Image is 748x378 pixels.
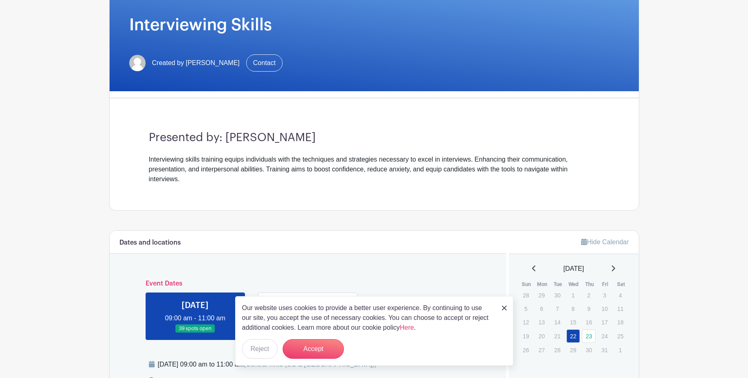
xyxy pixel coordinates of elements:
[550,280,566,288] th: Tue
[613,316,627,328] p: 18
[613,280,629,288] th: Sat
[129,55,146,71] img: default-ce2991bfa6775e67f084385cd625a349d9dcbb7a52a09fb2fda1e96e2d18dcdb.png
[613,302,627,315] p: 11
[598,302,611,315] p: 10
[566,289,580,301] p: 1
[502,306,507,310] img: close_button-5f87c8562297e5c2d7936805f587ecaba9071eb48480494691a3f1689db116b3.svg
[582,329,595,343] a: 23
[550,302,564,315] p: 7
[598,289,611,301] p: 3
[613,330,627,342] p: 25
[613,289,627,301] p: 4
[550,330,564,342] p: 21
[139,280,477,288] h6: Event Dates
[550,344,564,356] p: 28
[283,339,344,359] button: Accept
[598,344,611,356] p: 31
[519,302,532,315] p: 5
[519,280,535,288] th: Sun
[598,316,611,328] p: 17
[535,289,548,301] p: 29
[149,131,600,145] h3: Presented by: [PERSON_NAME]
[242,339,278,359] button: Reject
[246,54,283,72] a: Contact
[129,15,619,35] h1: Interviewing Skills
[566,316,580,328] p: 15
[535,330,548,342] p: 20
[400,324,414,331] a: Here
[535,344,548,356] p: 27
[550,289,564,301] p: 30
[242,303,493,333] p: Our website uses cookies to provide a better user experience. By continuing to use our site, you ...
[519,330,532,342] p: 19
[564,264,584,274] span: [DATE]
[519,316,532,328] p: 12
[582,302,595,315] p: 9
[582,316,595,328] p: 16
[149,155,600,184] div: Interviewing skills training equips individuals with the techniques and strategies necessary to e...
[566,302,580,315] p: 8
[598,330,611,342] p: 24
[566,344,580,356] p: 29
[535,280,550,288] th: Mon
[598,280,613,288] th: Fri
[566,329,580,343] a: 22
[566,280,582,288] th: Wed
[581,239,629,245] a: Hide Calendar
[613,344,627,356] p: 1
[535,302,548,315] p: 6
[244,361,377,368] span: (Central Time (US & [GEOGRAPHIC_DATA]))
[152,58,240,68] span: Created by [PERSON_NAME]
[519,344,532,356] p: 26
[582,280,598,288] th: Thu
[119,239,181,247] h6: Dates and locations
[535,316,548,328] p: 13
[550,316,564,328] p: 14
[158,360,377,369] div: [DATE] 09:00 am to 11:00 am
[582,344,595,356] p: 30
[519,289,532,301] p: 28
[582,289,595,301] p: 2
